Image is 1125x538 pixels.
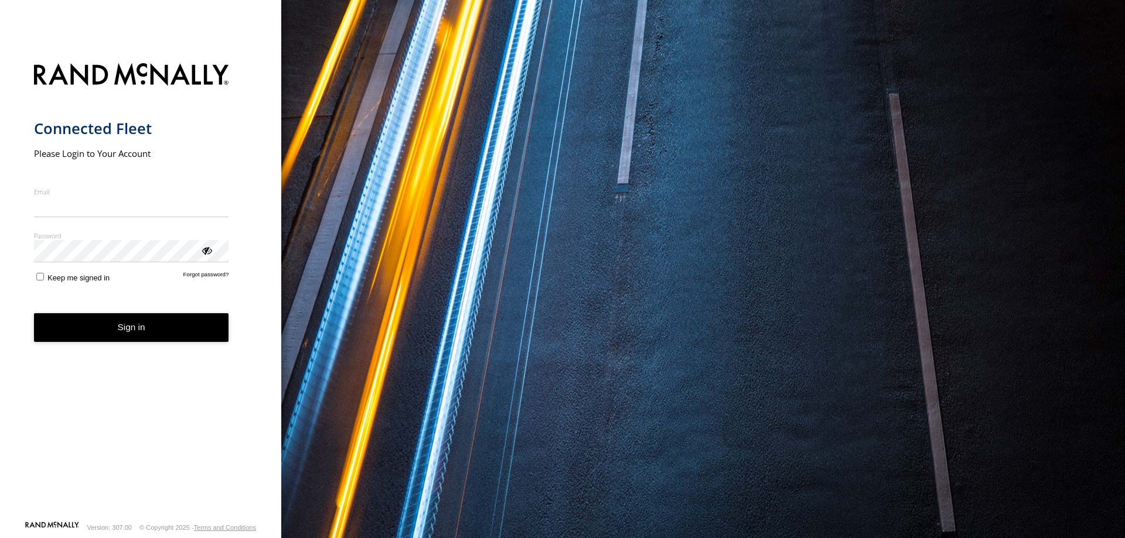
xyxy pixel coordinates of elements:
[34,231,229,240] label: Password
[87,524,132,531] div: Version: 307.00
[34,187,229,196] label: Email
[25,522,79,533] a: Visit our Website
[139,524,256,531] div: © Copyright 2025 -
[36,273,44,280] input: Keep me signed in
[34,148,229,159] h2: Please Login to Your Account
[34,313,229,342] button: Sign in
[34,56,248,520] form: main
[200,244,212,256] div: ViewPassword
[34,119,229,138] h1: Connected Fleet
[194,524,256,531] a: Terms and Conditions
[34,61,229,91] img: Rand McNally
[47,273,110,282] span: Keep me signed in
[183,271,229,282] a: Forgot password?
